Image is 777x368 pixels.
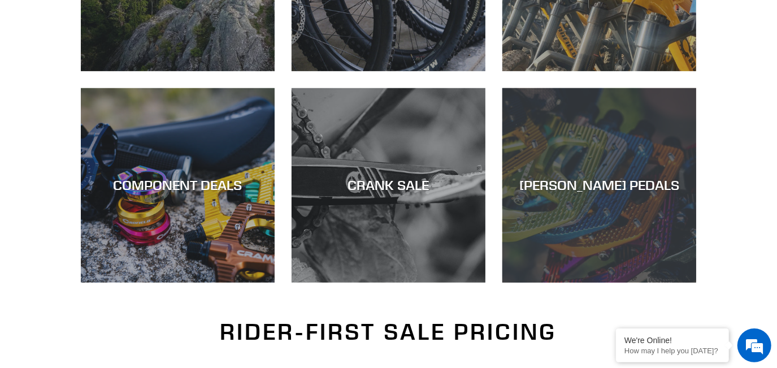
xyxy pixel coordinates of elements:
[12,62,29,79] div: Navigation go back
[36,57,64,85] img: d_696896380_company_1647369064580_696896380
[624,336,720,345] div: We're Online!
[185,6,212,33] div: Minimize live chat window
[76,63,207,78] div: Chat with us now
[502,177,696,194] div: [PERSON_NAME] PEDALS
[624,347,720,355] p: How may I help you today?
[81,88,275,282] a: COMPONENT DEALS
[292,177,485,194] div: CRANK SALE
[292,88,485,282] a: CRANK SALE
[66,111,156,226] span: We're online!
[81,318,697,345] h2: RIDER-FIRST SALE PRICING
[81,177,275,194] div: COMPONENT DEALS
[502,88,696,282] a: [PERSON_NAME] PEDALS
[6,246,215,286] textarea: Type your message and hit 'Enter'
